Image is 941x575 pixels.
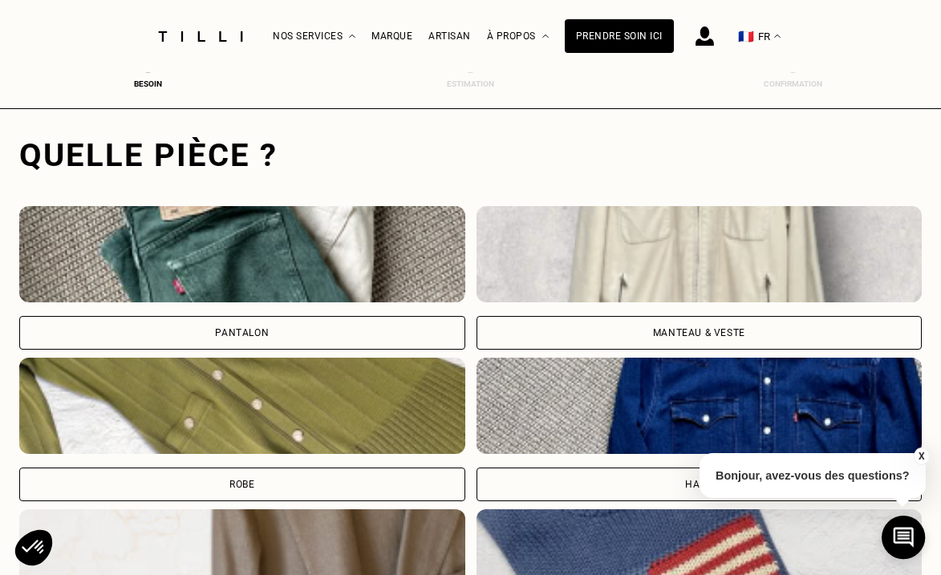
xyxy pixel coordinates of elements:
[761,79,825,88] div: Confirmation
[653,328,745,338] div: Manteau & Veste
[215,328,269,338] div: Pantalon
[349,34,355,38] img: Menu déroulant
[152,31,249,42] img: Logo du service de couturière Tilli
[565,19,674,53] a: Prendre soin ici
[738,29,754,44] span: 🇫🇷
[730,1,789,72] button: 🇫🇷 FR
[19,358,465,454] img: Tilli retouche votre Robe
[371,30,412,42] a: Marque
[913,447,929,465] button: X
[774,34,781,38] img: menu déroulant
[477,206,923,302] img: Tilli retouche votre Manteau & Veste
[19,206,465,302] img: Tilli retouche votre Pantalon
[229,480,254,489] div: Robe
[273,1,355,72] div: Nos services
[19,136,922,174] div: Quelle pièce ?
[428,30,471,42] a: Artisan
[542,34,549,38] img: Menu déroulant à propos
[696,26,714,46] img: icône connexion
[439,79,503,88] div: Estimation
[116,79,180,88] div: Besoin
[700,453,926,498] p: Bonjour, avez-vous des questions?
[487,1,549,72] div: À propos
[477,358,923,454] img: Tilli retouche votre Haut
[685,480,712,489] div: Haut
